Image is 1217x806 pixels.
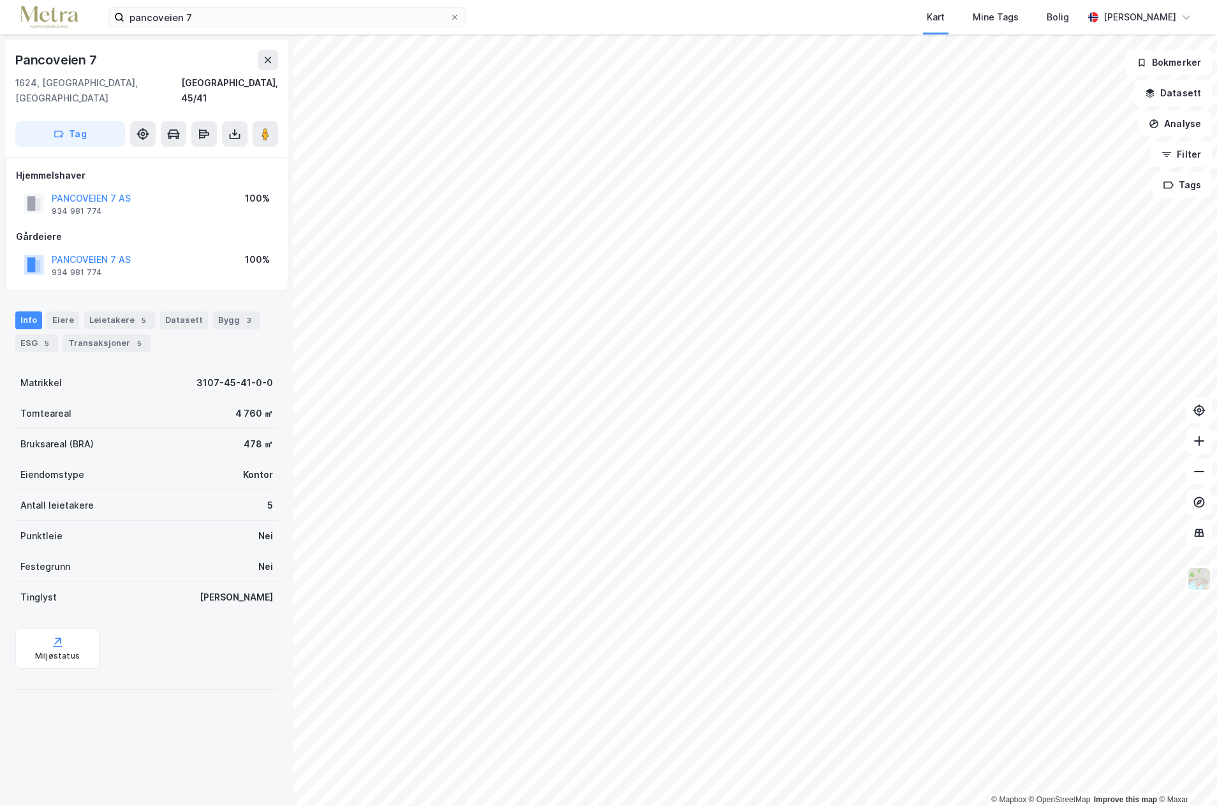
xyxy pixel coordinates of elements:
div: Info [15,311,42,329]
div: [PERSON_NAME] [200,590,273,605]
div: Datasett [160,311,208,329]
img: metra-logo.256734c3b2bbffee19d4.png [20,6,78,29]
button: Analyse [1138,111,1212,137]
div: 5 [267,498,273,513]
div: 5 [133,337,145,350]
div: 478 ㎡ [244,437,273,452]
div: Leietakere [84,311,155,329]
div: Transaksjoner [63,334,151,352]
div: 4 760 ㎡ [235,406,273,421]
div: 3 [242,314,255,327]
div: 1624, [GEOGRAPHIC_DATA], [GEOGRAPHIC_DATA] [15,75,181,106]
div: Kontor [243,467,273,482]
div: Festegrunn [20,559,70,574]
img: Z [1187,567,1211,591]
div: Nei [258,559,273,574]
a: Mapbox [991,795,1026,804]
div: Mine Tags [973,10,1019,25]
div: Kontrollprogram for chat [1153,745,1217,806]
button: Bokmerker [1126,50,1212,75]
div: 934 981 774 [52,267,102,278]
button: Tag [15,121,125,147]
button: Datasett [1134,80,1212,106]
div: 5 [137,314,150,327]
div: Antall leietakere [20,498,94,513]
div: 3107-45-41-0-0 [196,375,273,391]
div: Tomteareal [20,406,71,421]
div: Bolig [1047,10,1069,25]
div: Eiere [47,311,79,329]
div: Bygg [213,311,260,329]
div: [PERSON_NAME] [1103,10,1176,25]
div: [GEOGRAPHIC_DATA], 45/41 [181,75,278,106]
div: Kart [927,10,945,25]
div: Miljøstatus [35,651,80,661]
div: Nei [258,528,273,544]
div: ESG [15,334,58,352]
div: Hjemmelshaver [16,168,277,183]
a: Improve this map [1094,795,1157,804]
iframe: Chat Widget [1153,745,1217,806]
button: Filter [1151,142,1212,167]
div: 934 981 774 [52,206,102,216]
div: Tinglyst [20,590,57,605]
div: Bruksareal (BRA) [20,437,94,452]
div: 5 [40,337,53,350]
input: Søk på adresse, matrikkel, gårdeiere, leietakere eller personer [124,8,450,27]
a: OpenStreetMap [1029,795,1091,804]
div: Pancoveien 7 [15,50,100,70]
div: 100% [245,252,270,267]
div: Gårdeiere [16,229,277,244]
div: 100% [245,191,270,206]
div: Matrikkel [20,375,62,391]
div: Punktleie [20,528,63,544]
button: Tags [1153,172,1212,198]
div: Eiendomstype [20,467,84,482]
